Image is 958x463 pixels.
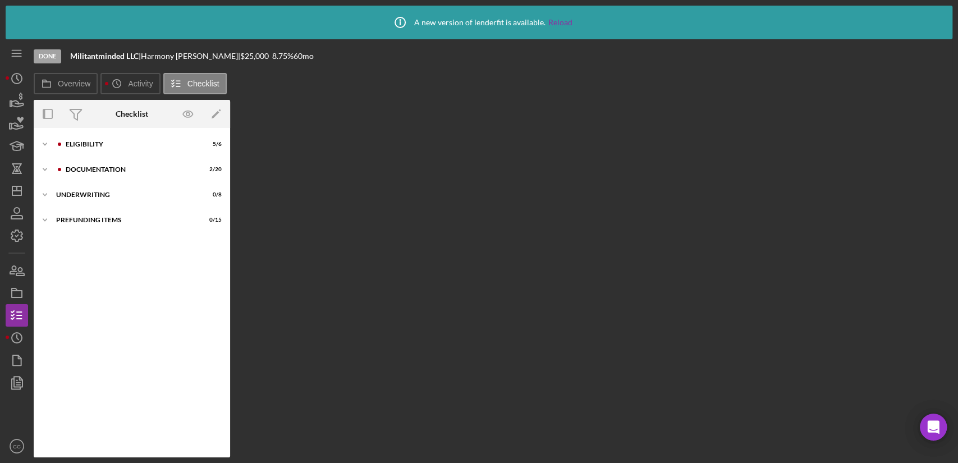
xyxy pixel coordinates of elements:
span: $25,000 [240,51,269,61]
div: Underwriting [56,191,194,198]
label: Overview [58,79,90,88]
b: Militantminded LLC [70,51,139,61]
div: Documentation [66,166,194,173]
div: 60 mo [294,52,314,61]
label: Activity [128,79,153,88]
div: 8.75 % [272,52,294,61]
button: Checklist [163,73,227,94]
div: Done [34,49,61,63]
div: 0 / 15 [201,217,222,223]
text: CC [13,443,21,450]
label: Checklist [187,79,219,88]
div: 0 / 8 [201,191,222,198]
div: 5 / 6 [201,141,222,148]
div: Prefunding Items [56,217,194,223]
a: Reload [548,18,572,27]
div: 2 / 20 [201,166,222,173]
button: Overview [34,73,98,94]
div: Eligibility [66,141,194,148]
button: CC [6,435,28,457]
button: Activity [100,73,160,94]
div: Checklist [116,109,148,118]
div: A new version of lenderfit is available. [386,8,572,36]
div: Harmony [PERSON_NAME] | [141,52,240,61]
div: | [70,52,141,61]
div: Open Intercom Messenger [920,414,947,441]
